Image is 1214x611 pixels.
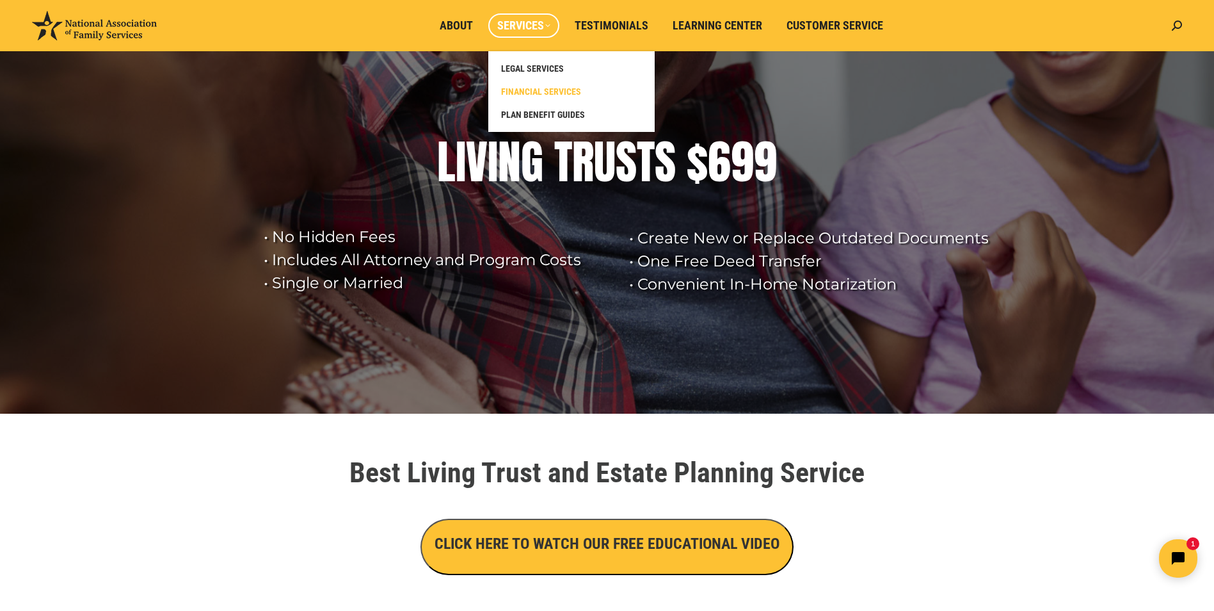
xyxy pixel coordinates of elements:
button: CLICK HERE TO WATCH OUR FREE EDUCATIONAL VIDEO [420,519,794,575]
a: CLICK HERE TO WATCH OUR FREE EDUCATIONAL VIDEO [420,538,794,551]
span: Services [497,19,550,33]
h1: Best Living Trust and Estate Planning Service [249,459,966,487]
div: I [488,136,498,188]
div: U [594,136,616,188]
div: N [498,136,521,188]
a: Customer Service [778,13,892,38]
div: T [554,136,572,188]
span: PLAN BENEFIT GUIDES [501,109,585,120]
div: R [572,136,594,188]
div: I [456,136,466,188]
a: About [431,13,482,38]
span: About [440,19,473,33]
span: Learning Center [673,19,762,33]
div: 9 [754,136,777,188]
span: LEGAL SERVICES [501,63,564,74]
div: T [637,136,655,188]
img: National Association of Family Services [32,11,157,40]
a: Testimonials [566,13,657,38]
div: S [655,136,676,188]
a: LEGAL SERVICES [495,57,648,80]
div: $ [687,136,708,188]
div: V [466,136,488,188]
rs-layer: • No Hidden Fees • Includes All Attorney and Program Costs • Single or Married [264,225,613,295]
span: FINANCIAL SERVICES [501,86,581,97]
iframe: Tidio Chat [988,528,1208,589]
span: Customer Service [787,19,883,33]
div: L [437,136,456,188]
div: S [616,136,637,188]
div: 9 [731,136,754,188]
rs-layer: • Create New or Replace Outdated Documents • One Free Deed Transfer • Convenient In-Home Notariza... [629,227,1000,296]
div: G [521,136,543,188]
a: PLAN BENEFIT GUIDES [495,103,648,126]
div: 6 [708,136,731,188]
h3: CLICK HERE TO WATCH OUR FREE EDUCATIONAL VIDEO [435,533,779,555]
a: Learning Center [664,13,771,38]
span: Testimonials [575,19,648,33]
a: FINANCIAL SERVICES [495,80,648,103]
